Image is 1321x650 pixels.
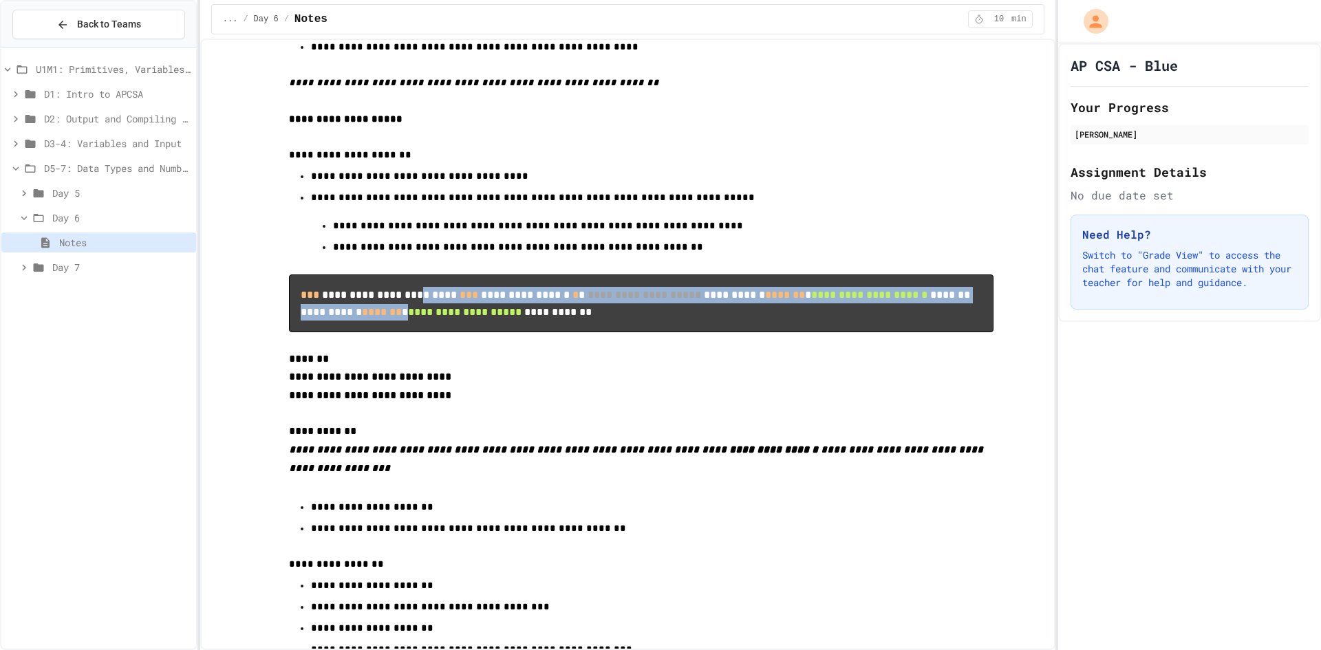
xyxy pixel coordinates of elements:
[1071,162,1309,182] h2: Assignment Details
[59,235,191,250] span: Notes
[294,11,327,28] span: Notes
[1075,128,1304,140] div: [PERSON_NAME]
[254,14,279,25] span: Day 6
[44,161,191,175] span: D5-7: Data Types and Number Calculations
[44,136,191,151] span: D3-4: Variables and Input
[52,260,191,274] span: Day 7
[77,17,141,32] span: Back to Teams
[223,14,238,25] span: ...
[52,210,191,225] span: Day 6
[12,10,185,39] button: Back to Teams
[243,14,248,25] span: /
[1071,56,1178,75] h1: AP CSA - Blue
[988,14,1010,25] span: 10
[1071,98,1309,117] h2: Your Progress
[1082,226,1297,243] h3: Need Help?
[44,111,191,126] span: D2: Output and Compiling Code
[52,186,191,200] span: Day 5
[1071,187,1309,204] div: No due date set
[1011,14,1027,25] span: min
[44,87,191,101] span: D1: Intro to APCSA
[36,62,191,76] span: U1M1: Primitives, Variables, Basic I/O
[284,14,289,25] span: /
[1069,6,1112,37] div: My Account
[1082,248,1297,290] p: Switch to "Grade View" to access the chat feature and communicate with your teacher for help and ...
